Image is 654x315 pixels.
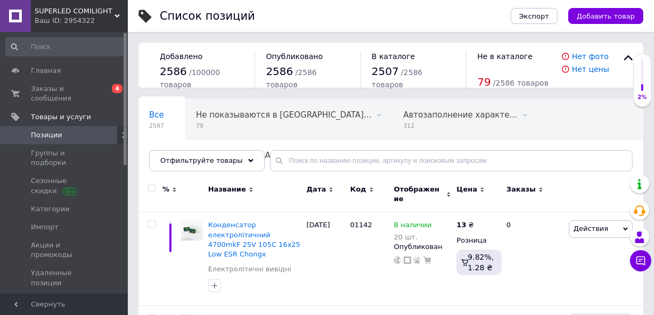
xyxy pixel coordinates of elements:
a: Електролітичні вивідні [208,264,292,274]
span: SUPERLED COMILIGHT [35,6,115,16]
input: Поиск [5,37,125,56]
span: Удаленные позиции [31,268,99,287]
span: 2587 [149,122,164,130]
button: Экспорт [511,8,558,24]
div: Не показываются в Каталоге ProSale [185,99,393,139]
span: В наличии [394,221,432,232]
span: 4 [112,84,122,93]
span: / 2586 товаров [493,79,549,87]
span: 79 [196,122,371,130]
span: 9.82%, 1.28 ₴ [468,253,494,272]
div: 0 [500,212,566,306]
span: / 2586 товаров [266,68,316,89]
span: Не показываются в [GEOGRAPHIC_DATA]... [196,110,371,120]
span: Отфильтруйте товары [160,156,243,164]
span: 2586 [160,65,187,78]
span: Сезонные скидки [31,176,99,195]
div: [DATE] [304,212,348,306]
span: Импорт [31,222,59,232]
a: Конденсатор електролітичний 4700mkF 25V 105C 16x25 Low ESR Chongx [208,221,300,258]
div: 20 шт. [394,233,432,241]
span: Акции и промокоды [31,241,99,260]
span: Заказы и сообщения [31,84,99,103]
span: Не показываются в [GEOGRAPHIC_DATA]... [149,151,324,160]
span: 2507 [372,65,399,78]
span: Опубликовано [266,52,323,61]
div: ₴ [456,220,473,230]
span: Отображение [394,185,444,204]
span: 01142 [350,221,372,229]
span: Главная [31,66,61,76]
span: Код [350,185,366,194]
span: Категории [31,204,70,214]
div: Опубликован [394,242,452,252]
span: Все [149,110,164,120]
a: Нет фото [572,52,609,61]
div: Автозаполнение характеристик [393,99,538,139]
b: 13 [456,221,466,229]
span: Заказы [506,185,536,194]
span: Автозаполнение характе... [403,110,517,120]
span: Действия [574,225,608,233]
span: / 2586 товаров [372,68,422,89]
span: Добавлено [160,52,202,61]
img: Конденсатор електролітичний 4700mkF 25V 105C 16x25 Low ESR Chongx [181,220,203,240]
span: Цена [456,185,477,194]
a: Нет цены [572,65,609,73]
span: Не в каталоге [477,52,533,61]
span: / 100000 товаров [160,68,220,89]
span: Товары и услуги [31,112,91,122]
button: Чат с покупателем [630,250,651,271]
span: Название [208,185,246,194]
div: Ваш ID: 2954322 [35,16,128,26]
span: В каталоге [372,52,415,61]
span: Позиции [31,130,62,140]
span: % [162,185,169,194]
span: Группы и подборки [31,148,99,168]
div: Не показываются в Каталоге ProSale [138,139,346,180]
span: Дата [307,185,326,194]
input: Поиск по названию позиции, артикулу и поисковым запросам [270,150,633,171]
div: Список позиций [160,11,255,22]
div: 2% [634,94,651,101]
span: Экспорт [519,12,549,20]
span: Добавить товар [577,12,635,20]
span: 312 [403,122,517,130]
button: Добавить товар [568,8,643,24]
span: 79 [477,76,490,88]
span: 2586 [266,65,293,78]
div: Розница [456,236,497,245]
